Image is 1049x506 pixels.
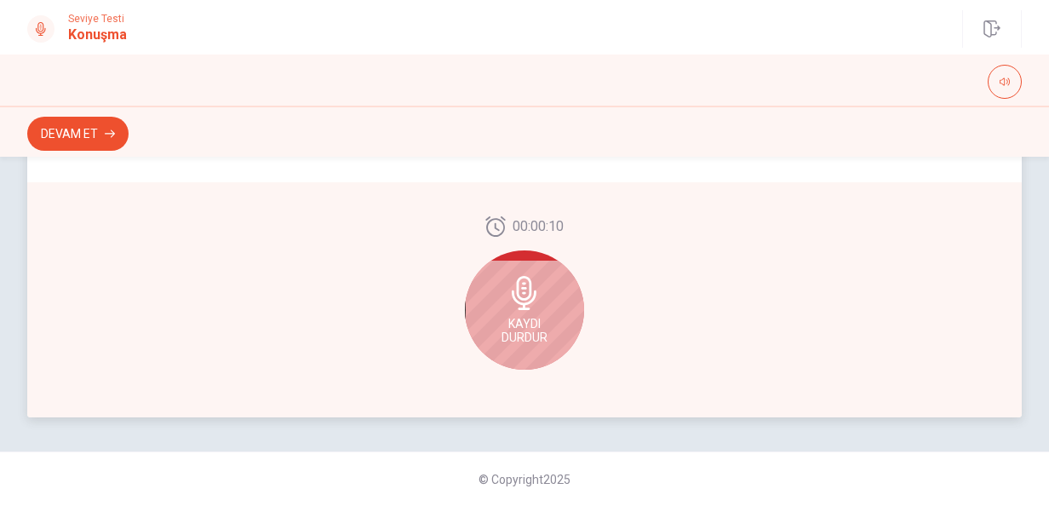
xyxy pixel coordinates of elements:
[68,13,127,25] span: Seviye Testi
[513,216,564,237] span: 00:00:10
[479,473,570,486] span: © Copyright 2025
[502,317,547,344] span: Kaydı Durdur
[68,25,127,45] h1: Konuşma
[27,117,129,151] button: Devam Et
[465,250,584,370] div: Kaydı Durdur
